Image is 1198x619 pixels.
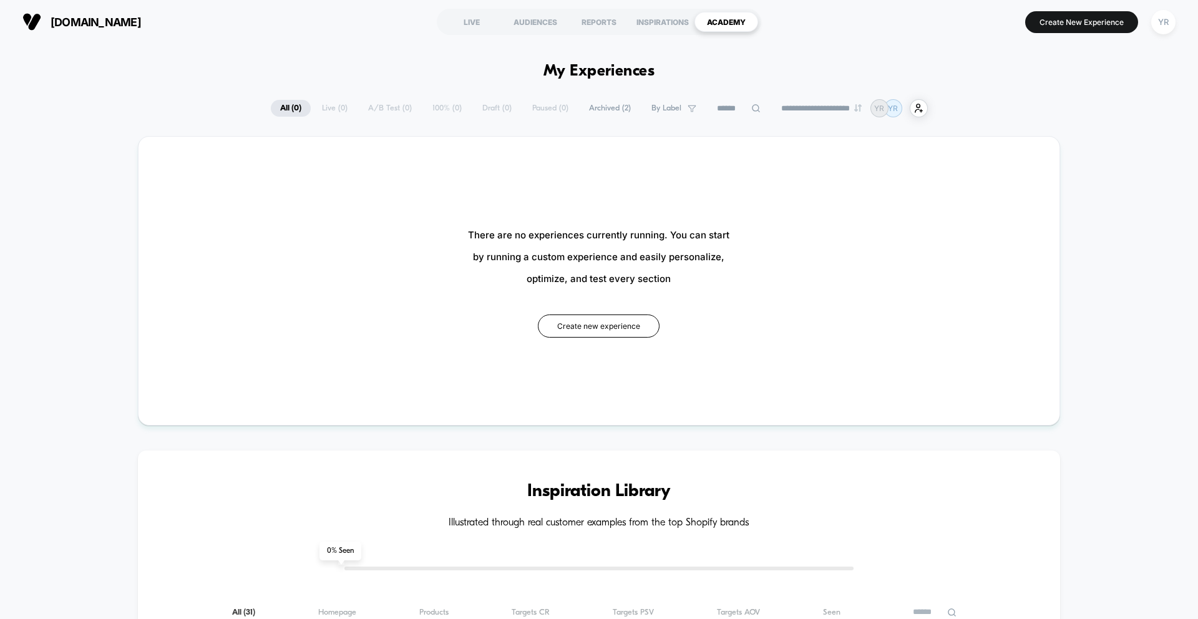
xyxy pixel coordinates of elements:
[580,100,640,117] span: Archived ( 2 )
[613,608,654,617] span: Targets PSV
[823,608,840,617] span: Seen
[419,608,449,617] span: Products
[9,301,604,313] input: Seek
[6,318,26,338] button: Play, NEW DEMO 2025-VEED.mp4
[888,104,898,113] p: YR
[567,12,631,32] div: REPORTS
[271,100,311,117] span: All ( 0 )
[874,104,884,113] p: YR
[319,542,361,560] span: 0 % Seen
[22,12,41,31] img: Visually logo
[538,314,660,338] button: Create new experience
[175,482,1023,502] h3: Inspiration Library
[464,321,497,334] div: Duration
[1151,10,1176,34] div: YR
[1025,11,1138,33] button: Create New Experience
[318,608,356,617] span: Homepage
[433,321,462,334] div: Current time
[651,104,681,113] span: By Label
[232,608,255,617] span: All
[631,12,694,32] div: INSPIRATIONS
[175,517,1023,529] h4: Illustrated through real customer examples from the top Shopify brands
[291,157,321,187] button: Play, NEW DEMO 2025-VEED.mp4
[243,608,255,617] span: ( 31 )
[1147,9,1179,35] button: YR
[440,12,504,32] div: LIVE
[19,12,145,32] button: [DOMAIN_NAME]
[854,104,862,112] img: end
[51,16,141,29] span: [DOMAIN_NAME]
[717,608,760,617] span: Targets AOV
[468,224,729,290] span: There are no experiences currently running. You can start by running a custom experience and easi...
[512,608,550,617] span: Targets CR
[504,12,567,32] div: AUDIENCES
[543,62,655,80] h1: My Experiences
[521,322,558,334] input: Volume
[694,12,758,32] div: ACADEMY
